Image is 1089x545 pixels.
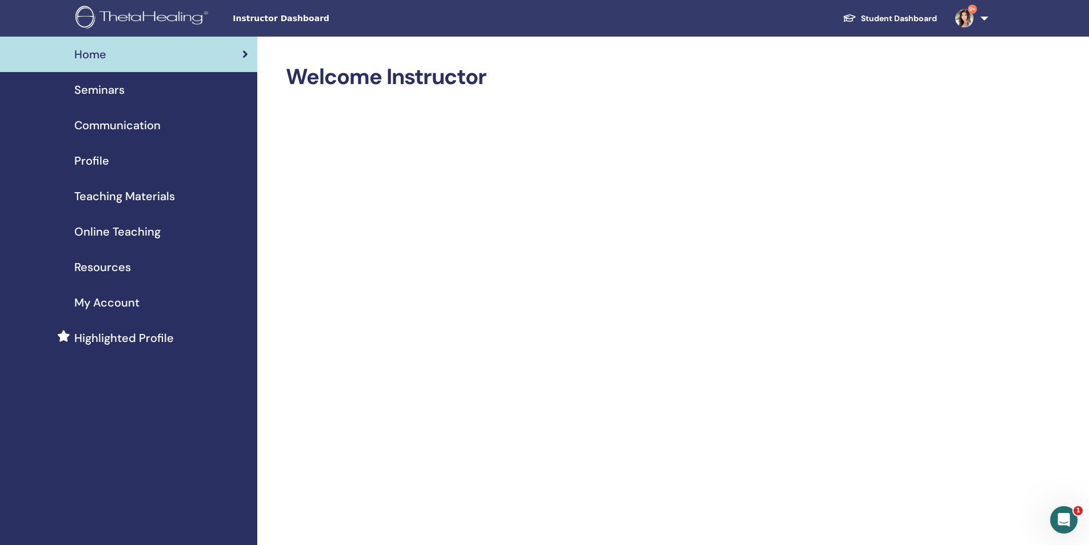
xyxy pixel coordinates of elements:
[75,6,212,31] img: logo.png
[1074,506,1083,515] span: 1
[843,13,856,23] img: graduation-cap-white.svg
[74,46,106,63] span: Home
[74,117,161,134] span: Communication
[74,223,161,240] span: Online Teaching
[74,188,175,205] span: Teaching Materials
[833,8,946,29] a: Student Dashboard
[74,258,131,276] span: Resources
[74,329,174,347] span: Highlighted Profile
[74,294,139,311] span: My Account
[955,9,974,27] img: default.png
[74,152,109,169] span: Profile
[1050,506,1078,534] iframe: Intercom live chat
[74,81,125,98] span: Seminars
[233,13,404,25] span: Instructor Dashboard
[286,64,971,90] h2: Welcome Instructor
[968,5,977,14] span: 9+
